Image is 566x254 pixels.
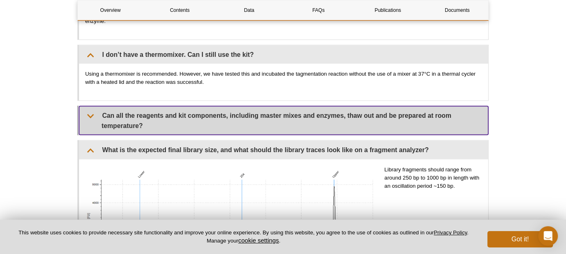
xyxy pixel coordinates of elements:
[79,106,488,135] summary: Can all the reagents and kit components, including master mixes and enzymes, thaw out and be prep...
[147,0,212,20] a: Contents
[238,237,279,244] button: cookie settings
[217,0,282,20] a: Data
[538,226,558,246] div: Open Intercom Messenger
[385,166,482,190] p: Library fragments should range from around 250 bp to 1000 bp in length with an oscillation period...
[425,0,490,20] a: Documents
[79,45,488,64] summary: I don’t have a thermomixer. Can I still use the kit?
[78,0,143,20] a: Overview
[487,231,553,247] button: Got it!
[85,70,482,86] p: Using a thermomixer is recommended. However, we have tested this and incubated the tagmentation r...
[13,229,474,245] p: This website uses cookies to provide necessary site functionality and improve your online experie...
[286,0,351,20] a: FAQs
[355,0,420,20] a: Publications
[79,141,488,159] summary: What is the expected final library size, and what should the library traces look like on a fragme...
[434,229,467,236] a: Privacy Policy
